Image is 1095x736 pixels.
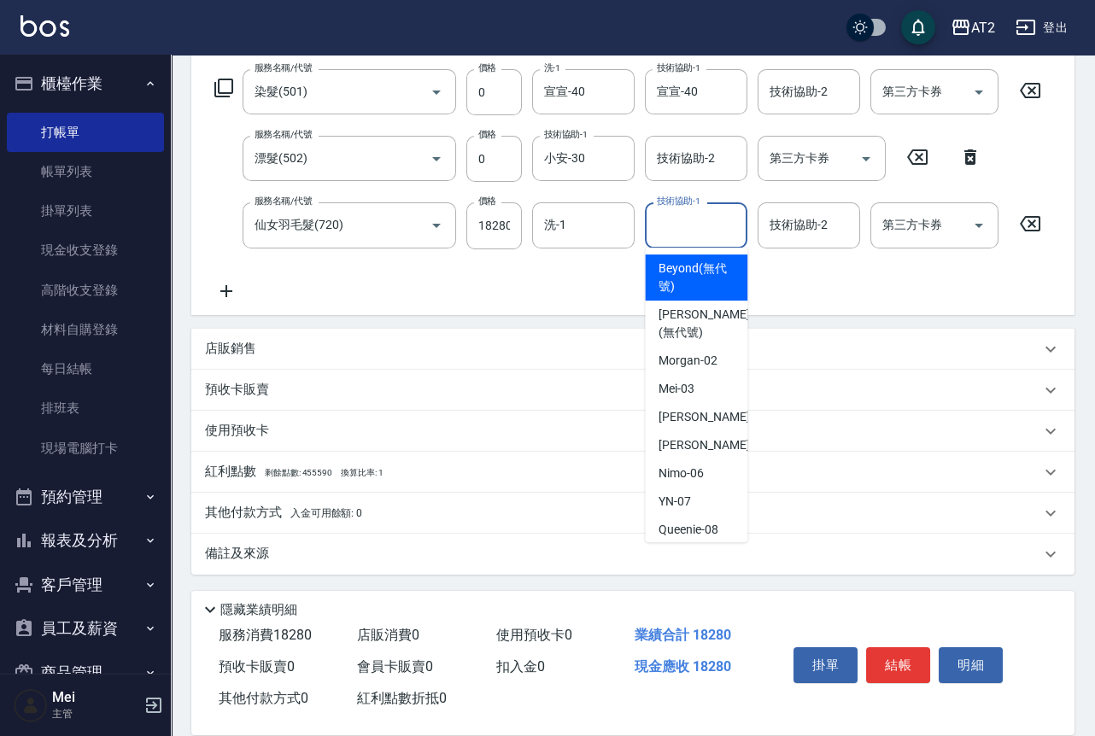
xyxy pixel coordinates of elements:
[7,113,164,152] a: 打帳單
[191,452,1075,493] div: 紅利點數剩餘點數: 455590換算比率: 1
[544,128,588,141] label: 技術協助-1
[7,152,164,191] a: 帳單列表
[191,329,1075,370] div: 店販銷售
[14,688,48,722] img: Person
[265,468,332,477] span: 剩餘點數: 455590
[255,195,312,207] label: 服務名稱/代號
[659,408,766,426] span: [PERSON_NAME] -04
[659,380,694,398] span: Mei -03
[7,429,164,468] a: 現場電腦打卡
[191,534,1075,575] div: 備註及來源
[357,658,433,675] span: 會員卡販賣 0
[659,493,691,511] span: YN -07
[478,128,496,141] label: 價格
[544,61,560,74] label: 洗-1
[901,10,935,44] button: save
[496,627,572,643] span: 使用預收卡 0
[205,340,256,358] p: 店販銷售
[7,349,164,388] a: 每日結帳
[7,475,164,519] button: 預約管理
[191,493,1075,534] div: 其他付款方式入金可用餘額: 0
[219,690,308,706] span: 其他付款方式 0
[20,15,69,37] img: Logo
[965,212,993,239] button: Open
[219,658,295,675] span: 預收卡販賣 0
[7,231,164,270] a: 現金收支登錄
[7,61,164,106] button: 櫃檯作業
[7,518,164,563] button: 報表及分析
[7,651,164,695] button: 商品管理
[659,352,717,370] span: Morgan -02
[341,468,384,477] span: 換算比率: 1
[659,521,718,539] span: Queenie -08
[866,647,930,683] button: 結帳
[423,79,450,106] button: Open
[965,79,993,106] button: Open
[478,195,496,207] label: 價格
[659,306,749,342] span: [PERSON_NAME] (無代號)
[191,411,1075,452] div: 使用預收卡
[7,563,164,607] button: 客戶管理
[205,545,269,563] p: 備註及來源
[659,464,704,482] span: Nimo -06
[191,370,1075,411] div: 預收卡販賣
[659,436,766,454] span: [PERSON_NAME] -05
[659,260,734,295] span: Beyond (無代號)
[205,504,362,523] p: 其他付款方式
[7,388,164,428] a: 排班表
[423,212,450,239] button: Open
[971,17,995,38] div: AT2
[205,381,269,399] p: 預收卡販賣
[357,690,447,706] span: 紅利點數折抵 0
[939,647,1003,683] button: 明細
[635,627,731,643] span: 業績合計 18280
[7,606,164,651] button: 員工及薪資
[657,61,700,74] label: 技術協助-1
[220,601,297,619] p: 隱藏業績明細
[7,271,164,310] a: 高階收支登錄
[423,145,450,172] button: Open
[255,61,312,74] label: 服務名稱/代號
[52,689,139,706] h5: Mei
[478,61,496,74] label: 價格
[290,507,363,519] span: 入金可用餘額: 0
[793,647,858,683] button: 掛單
[1009,12,1075,44] button: 登出
[657,195,700,207] label: 技術協助-1
[52,706,139,721] p: 主管
[496,658,545,675] span: 扣入金 0
[852,145,880,172] button: Open
[357,627,419,643] span: 店販消費 0
[944,10,1002,45] button: AT2
[219,627,312,643] span: 服務消費 18280
[205,463,384,482] p: 紅利點數
[255,128,312,141] label: 服務名稱/代號
[205,422,269,440] p: 使用預收卡
[7,310,164,349] a: 材料自購登錄
[635,658,731,675] span: 現金應收 18280
[7,191,164,231] a: 掛單列表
